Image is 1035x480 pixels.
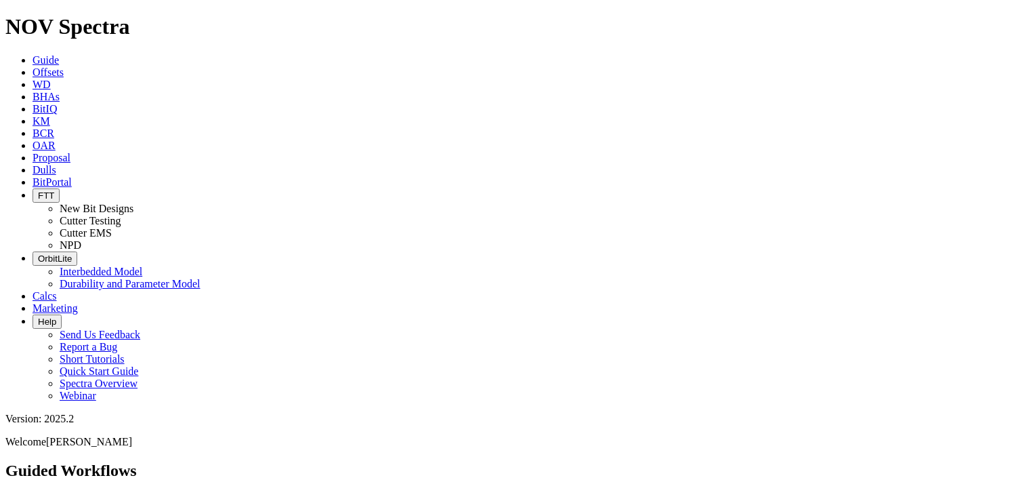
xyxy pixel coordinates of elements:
[33,91,60,102] a: BHAs
[60,278,200,289] a: Durability and Parameter Model
[33,140,56,151] a: OAR
[33,315,62,329] button: Help
[60,203,133,214] a: New Bit Designs
[33,152,70,163] a: Proposal
[33,79,51,90] a: WD
[33,54,59,66] a: Guide
[33,252,77,266] button: OrbitLite
[33,164,56,176] a: Dulls
[46,436,132,447] span: [PERSON_NAME]
[60,266,142,277] a: Interbedded Model
[38,317,56,327] span: Help
[60,239,81,251] a: NPD
[33,176,72,188] a: BitPortal
[38,191,54,201] span: FTT
[33,302,78,314] a: Marketing
[38,254,72,264] span: OrbitLite
[5,436,1030,448] p: Welcome
[60,378,138,389] a: Spectra Overview
[60,329,140,340] a: Send Us Feedback
[33,115,50,127] a: KM
[60,365,138,377] a: Quick Start Guide
[33,290,57,302] a: Calcs
[5,14,1030,39] h1: NOV Spectra
[33,66,64,78] a: Offsets
[33,103,57,115] a: BitIQ
[60,227,112,239] a: Cutter EMS
[33,127,54,139] a: BCR
[5,413,1030,425] div: Version: 2025.2
[5,462,1030,480] h2: Guided Workflows
[60,390,96,401] a: Webinar
[60,341,117,353] a: Report a Bug
[60,215,121,226] a: Cutter Testing
[60,353,125,365] a: Short Tutorials
[33,188,60,203] button: FTT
